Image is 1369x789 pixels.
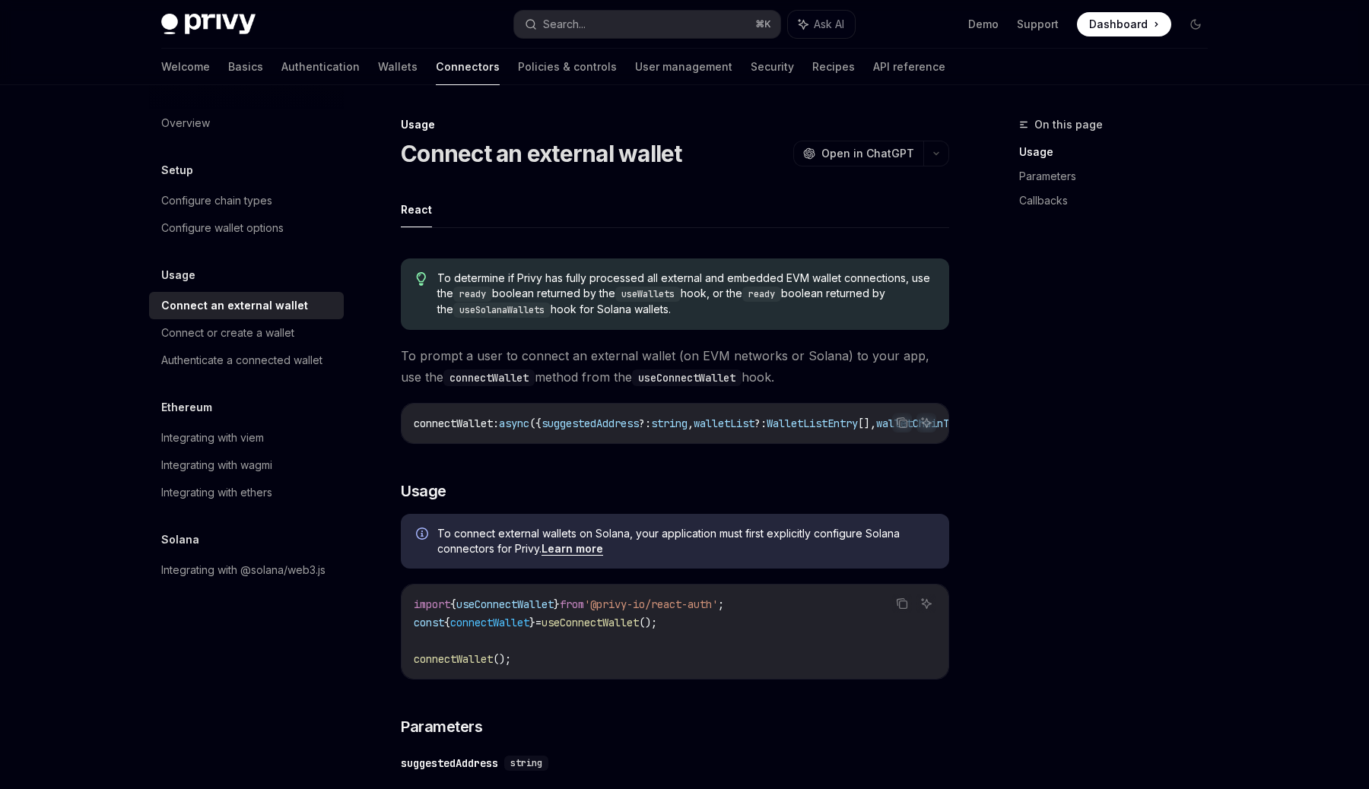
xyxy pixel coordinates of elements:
[161,14,256,35] img: dark logo
[444,616,450,629] span: {
[437,526,934,556] span: To connect external wallets on Solana, your application must first explicitly configure Solana co...
[751,49,794,85] a: Security
[584,597,718,611] span: '@privy-io/react-auth'
[514,11,780,38] button: Search...⌘K
[510,757,542,769] span: string
[876,417,967,430] span: walletChainType
[161,161,193,179] h5: Setup
[1019,189,1220,213] a: Callbacks
[542,616,639,629] span: useConnectWallet
[149,556,344,584] a: Integrating with @solana/web3.js
[401,480,446,502] span: Usage
[161,114,210,132] div: Overview
[161,483,272,502] div: Integrating with ethers
[916,413,936,433] button: Ask AI
[401,117,949,132] div: Usage
[149,479,344,506] a: Integrating with ethers
[916,594,936,613] button: Ask AI
[161,429,264,447] div: Integrating with viem
[149,109,344,137] a: Overview
[414,597,450,611] span: import
[858,417,876,430] span: [],
[228,49,263,85] a: Basics
[149,214,344,242] a: Configure wallet options
[414,417,493,430] span: connectWallet
[281,49,360,85] a: Authentication
[161,296,308,315] div: Connect an external wallet
[493,652,511,666] span: ();
[401,756,498,771] div: suggestedAddress
[793,141,923,166] button: Open in ChatGPT
[416,272,427,286] svg: Tip
[149,187,344,214] a: Configure chain types
[873,49,945,85] a: API reference
[742,287,781,302] code: ready
[718,597,724,611] span: ;
[1034,116,1103,134] span: On this page
[1183,12,1208,36] button: Toggle dark mode
[149,347,344,374] a: Authenticate a connected wallet
[401,716,482,737] span: Parameters
[639,616,657,629] span: ();
[161,456,272,474] div: Integrating with wagmi
[1019,140,1220,164] a: Usage
[535,616,542,629] span: =
[651,417,688,430] span: string
[543,15,586,33] div: Search...
[754,417,767,430] span: ?:
[615,287,681,302] code: useWallets
[767,417,858,430] span: WalletListEntry
[453,287,492,302] code: ready
[518,49,617,85] a: Policies & controls
[639,417,651,430] span: ?:
[755,18,771,30] span: ⌘ K
[161,324,294,342] div: Connect or create a wallet
[499,417,529,430] span: async
[529,417,542,430] span: ({
[414,616,444,629] span: const
[812,49,855,85] a: Recipes
[161,49,210,85] a: Welcome
[694,417,754,430] span: walletList
[161,398,212,417] h5: Ethereum
[456,597,554,611] span: useConnectWallet
[821,146,914,161] span: Open in ChatGPT
[968,17,999,32] a: Demo
[892,413,912,433] button: Copy the contents from the code block
[401,192,432,227] button: React
[554,597,560,611] span: }
[542,417,639,430] span: suggestedAddress
[1019,164,1220,189] a: Parameters
[542,542,603,556] a: Learn more
[161,266,195,284] h5: Usage
[529,616,535,629] span: }
[450,597,456,611] span: {
[443,369,535,386] code: connectWallet
[436,49,500,85] a: Connectors
[493,417,499,430] span: :
[1077,12,1171,36] a: Dashboard
[453,303,551,318] code: useSolanaWallets
[788,11,855,38] button: Ask AI
[688,417,694,430] span: ,
[635,49,732,85] a: User management
[401,345,949,388] span: To prompt a user to connect an external wallet (on EVM networks or Solana) to your app, use the m...
[892,594,912,613] button: Copy the contents from the code block
[149,319,344,347] a: Connect or create a wallet
[149,424,344,452] a: Integrating with viem
[632,369,742,386] code: useConnectWallet
[437,271,934,318] span: To determine if Privy has fully processed all external and embedded EVM wallet connections, use t...
[416,528,431,543] svg: Info
[161,219,284,237] div: Configure wallet options
[1089,17,1148,32] span: Dashboard
[149,452,344,479] a: Integrating with wagmi
[401,140,682,167] h1: Connect an external wallet
[161,351,322,369] div: Authenticate a connected wallet
[414,652,493,666] span: connectWallet
[161,531,199,549] h5: Solana
[560,597,584,611] span: from
[1017,17,1059,32] a: Support
[161,192,272,210] div: Configure chain types
[161,561,326,579] div: Integrating with @solana/web3.js
[814,17,844,32] span: Ask AI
